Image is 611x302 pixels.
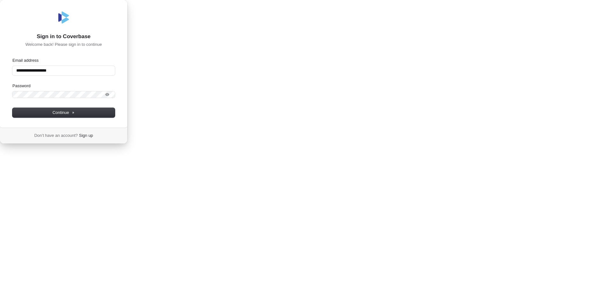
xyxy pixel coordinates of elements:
span: Don’t have an account? [34,133,78,138]
button: Show password [101,91,114,98]
img: Coverbase [56,10,71,25]
label: Email address [12,58,39,63]
a: Sign up [79,133,93,138]
h1: Sign in to Coverbase [12,33,115,40]
button: Continue [12,108,115,117]
label: Password [12,83,31,89]
p: Welcome back! Please sign in to continue [12,42,115,47]
span: Continue [53,110,75,116]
